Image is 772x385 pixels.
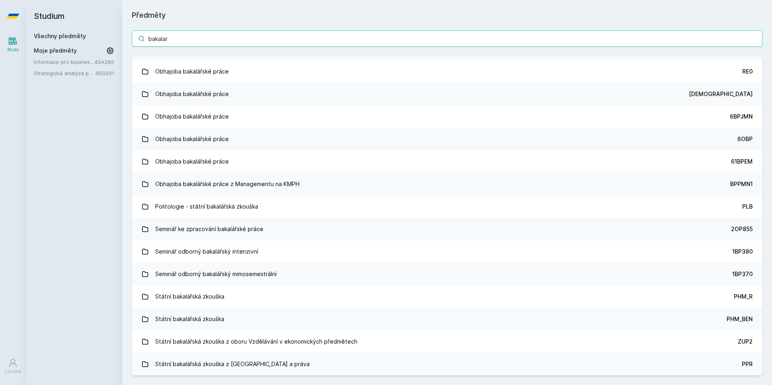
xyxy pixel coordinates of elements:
[2,32,24,57] a: Study
[155,154,229,170] div: Obhajoba bakalářské práce
[738,338,753,346] div: ZUP2
[155,311,224,327] div: Státní bakalářská zkouška
[155,131,229,147] div: Obhajoba bakalářské práce
[132,285,762,308] a: Státní bakalářská zkouška PHM_R
[155,334,357,350] div: Státní bakalářská zkouška z oboru Vzdělávání v ekonomických předmětech
[732,270,753,278] div: 1BP370
[689,90,753,98] div: [DEMOGRAPHIC_DATA]
[4,369,21,375] div: Uživatel
[132,330,762,353] a: Státní bakalářská zkouška z oboru Vzdělávání v ekonomických předmětech ZUP2
[34,69,95,77] a: Strategická analýza pro informatiky a statistiky
[132,150,762,173] a: Obhajoba bakalářské práce 61BPEM
[95,70,114,76] a: 3SG201
[155,199,258,215] div: Politologie - státní bakalářská zkouška
[155,176,300,192] div: Obhajoba bakalářské práce z Managementu na KMPH
[132,128,762,150] a: Obhajoba bakalářské práce 6OBP
[731,225,753,233] div: 2OP855
[132,195,762,218] a: Politologie - státní bakalářská zkouška PLB
[727,315,753,323] div: PHM_BEN
[132,173,762,195] a: Obhajoba bakalářské práce z Managementu na KMPH BPPMN1
[132,31,762,47] input: Název nebo ident předmětu…
[132,10,762,21] h1: Předměty
[742,68,753,76] div: RE0
[132,83,762,105] a: Obhajoba bakalářské práce [DEMOGRAPHIC_DATA]
[132,60,762,83] a: Obhajoba bakalářské práce RE0
[34,58,94,66] a: Informace pro business (v angličtině)
[132,263,762,285] a: Seminář odborný bakalářský mimosemestrální 1BP370
[730,180,753,188] div: BPPMN1
[94,59,114,65] a: 4SA260
[2,354,24,379] a: Uživatel
[155,109,229,125] div: Obhajoba bakalářské práce
[155,63,229,80] div: Obhajoba bakalářské práce
[132,240,762,263] a: Seminář odborný bakalářský intenzivní 1BP380
[155,289,224,305] div: Státní bakalářská zkouška
[132,105,762,128] a: Obhajoba bakalářské práce 6BPJMN
[734,293,753,301] div: PHM_R
[742,360,753,368] div: PPR
[155,86,229,102] div: Obhajoba bakalářské práce
[742,203,753,211] div: PLB
[132,353,762,375] a: Státní bakalářská zkouška z [GEOGRAPHIC_DATA] a práva PPR
[732,248,753,256] div: 1BP380
[155,356,310,372] div: Státní bakalářská zkouška z [GEOGRAPHIC_DATA] a práva
[730,113,753,121] div: 6BPJMN
[731,158,753,166] div: 61BPEM
[155,266,277,282] div: Seminář odborný bakalářský mimosemestrální
[155,244,258,260] div: Seminář odborný bakalářský intenzivní
[7,47,19,53] div: Study
[132,308,762,330] a: Státní bakalářská zkouška PHM_BEN
[132,218,762,240] a: Seminář ke zpracování bakalářské práce 2OP855
[34,33,86,39] a: Všechny předměty
[34,47,77,55] span: Moje předměty
[155,221,263,237] div: Seminář ke zpracování bakalářské práce
[737,135,753,143] div: 6OBP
